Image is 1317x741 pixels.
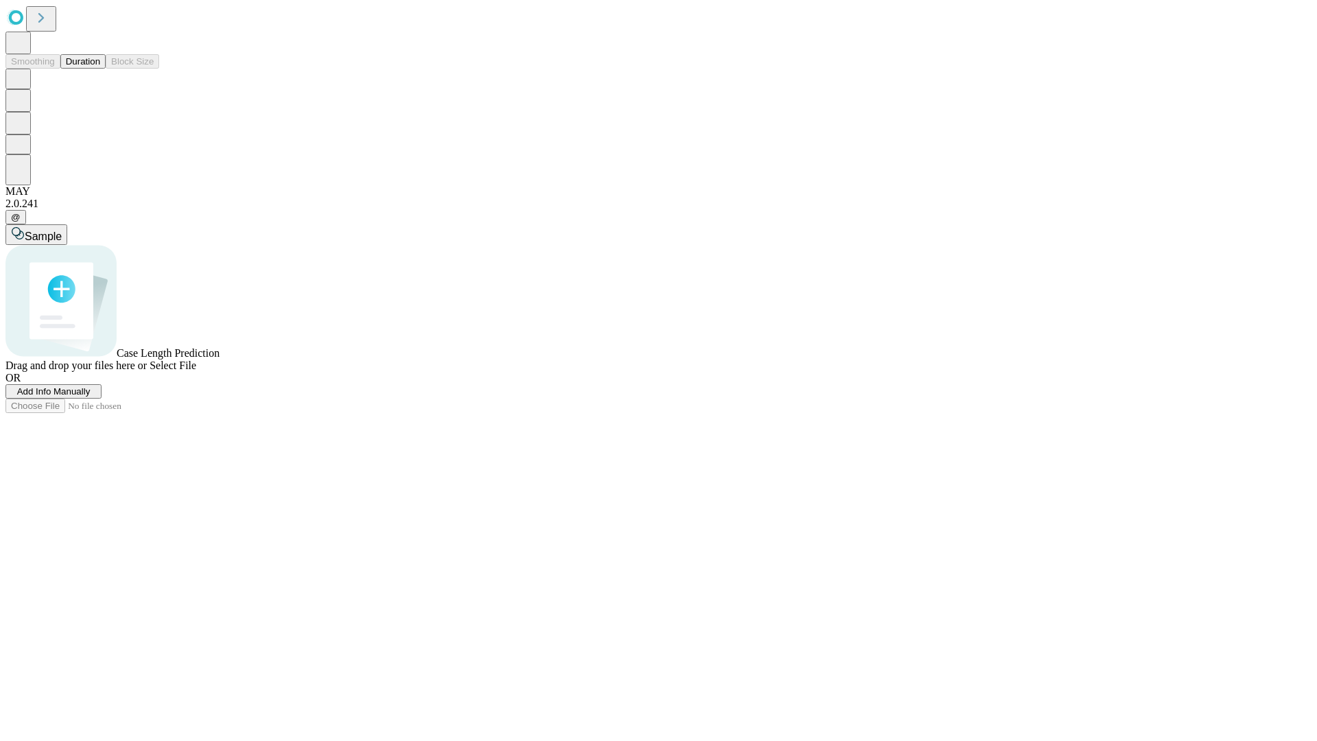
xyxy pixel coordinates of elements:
[25,231,62,242] span: Sample
[5,198,1312,210] div: 2.0.241
[117,347,219,359] span: Case Length Prediction
[5,185,1312,198] div: MAY
[5,372,21,384] span: OR
[5,360,147,371] span: Drag and drop your files here or
[150,360,196,371] span: Select File
[106,54,159,69] button: Block Size
[5,224,67,245] button: Sample
[17,386,91,397] span: Add Info Manually
[5,210,26,224] button: @
[5,54,60,69] button: Smoothing
[60,54,106,69] button: Duration
[11,212,21,222] span: @
[5,384,102,399] button: Add Info Manually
